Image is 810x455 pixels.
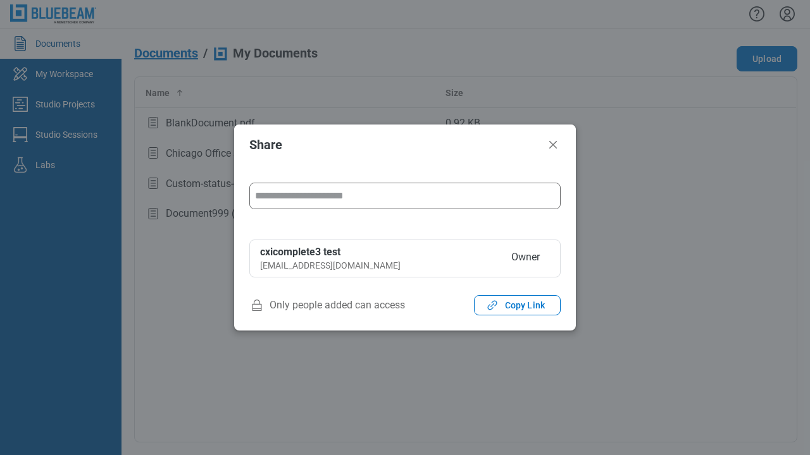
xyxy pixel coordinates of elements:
div: cxicomplete3 test [260,245,496,259]
div: [EMAIL_ADDRESS][DOMAIN_NAME] [260,259,496,272]
button: Close [545,137,561,152]
span: Copy Link [505,299,545,312]
button: Copy Link [474,295,561,315]
span: Only people added can access [249,295,405,315]
span: Owner [501,245,550,272]
form: form [249,183,561,224]
h2: Share [249,138,540,152]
